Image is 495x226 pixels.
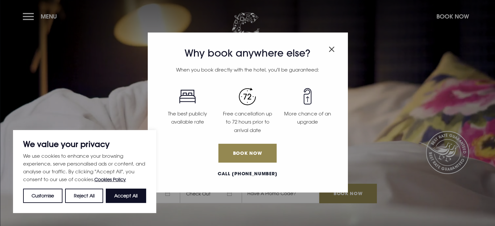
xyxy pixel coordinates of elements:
[158,47,337,59] h3: Why book anywhere else?
[106,189,146,203] button: Accept All
[13,130,156,213] div: We value your privacy
[329,43,335,53] button: Close modal
[23,152,146,183] p: We use cookies to enhance your browsing experience, serve personalised ads or content, and analys...
[158,170,337,177] a: Call [PHONE_NUMBER]
[218,144,276,163] a: Book Now
[23,189,62,203] button: Customise
[282,110,334,126] p: More chance of an upgrade
[161,110,213,126] p: The best publicly available rate
[94,177,126,182] a: Cookies Policy
[23,140,146,148] p: We value your privacy
[158,66,337,74] p: When you book directly with the hotel, you'll be guaranteed:
[221,110,273,135] p: Free cancellation up to 72 hours prior to arrival date
[65,189,103,203] button: Reject All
